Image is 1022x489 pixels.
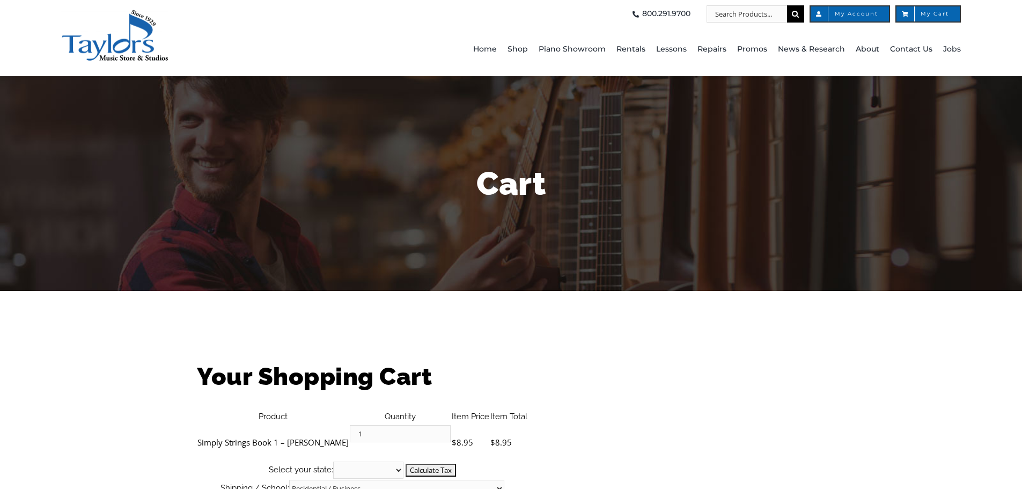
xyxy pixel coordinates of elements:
span: My Account [821,11,878,17]
input: Search [787,5,804,23]
a: Remove item from cart [554,371,562,382]
span: Jobs [943,41,961,58]
a: About [856,23,879,76]
td: $5.95 [732,441,819,459]
a: Lessons [656,23,687,76]
a: taylors-music-store-west-chester [61,8,168,19]
span: Promos [737,41,767,58]
a: Shop [508,23,528,76]
th: Select your state: [202,386,819,404]
td: Shipping: [644,441,732,459]
span: Home [473,41,497,58]
a: Repairs [697,23,726,76]
td: Total: [644,458,732,476]
td: $14.90 [732,458,819,476]
a: My Cart [895,5,961,23]
span: Lessons [656,41,687,58]
td: Subtotal: [644,422,732,441]
a: My Account [810,5,890,23]
h1: Cart [197,161,825,206]
td: $8.95 [732,368,819,386]
input: Calculate Tax [762,390,817,402]
span: My Cart [907,11,949,17]
th: Item Price [644,350,732,368]
input: Update Total [527,427,580,439]
th: Item Total [732,350,819,368]
a: Jobs [943,23,961,76]
img: Remove Item [554,371,562,379]
a: Piano Showroom [539,23,606,76]
span: Contact Us [890,41,932,58]
span: 800.291.9700 [642,5,690,23]
a: Home [473,23,497,76]
select: State billing address [690,390,760,402]
a: News & Research [778,23,845,76]
input: Search Products... [707,5,787,23]
span: Shop [508,41,528,58]
nav: Main Menu [295,23,961,76]
nav: Top Right [295,5,961,23]
td: Simply Strings Book 1 – [PERSON_NAME] [202,368,525,386]
th: Shipping / School: [202,404,819,422]
a: Promos [737,23,767,76]
span: About [856,41,879,58]
h1: Your Shopping Cart [202,317,820,339]
a: Rentals [616,23,645,76]
a: 800.291.9700 [629,5,690,23]
span: Piano Showroom [539,41,606,58]
th: Product [202,350,525,368]
th: Quantity [525,350,644,368]
span: Repairs [697,41,726,58]
td: $8.95 [644,368,732,386]
span: Rentals [616,41,645,58]
td: $8.95 [732,422,819,441]
span: News & Research [778,41,845,58]
a: Contact Us [890,23,932,76]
